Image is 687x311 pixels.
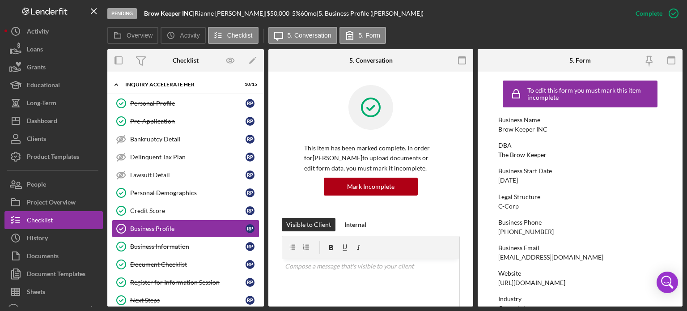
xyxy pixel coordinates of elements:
[498,295,662,302] div: Industry
[498,167,662,175] div: Business Start Date
[4,193,103,211] button: Project Overview
[498,228,554,235] div: [PHONE_NUMBER]
[112,256,259,273] a: Document ChecklistRP
[27,76,60,96] div: Educational
[627,4,683,22] button: Complete
[498,254,603,261] div: [EMAIL_ADDRESS][DOMAIN_NAME]
[130,171,246,179] div: Lawsuit Detail
[246,188,254,197] div: R P
[130,225,246,232] div: Business Profile
[246,242,254,251] div: R P
[130,136,246,143] div: Bankruptcy Detail
[4,265,103,283] button: Document Templates
[498,142,662,149] div: DBA
[4,76,103,94] button: Educational
[4,94,103,112] button: Long-Term
[27,130,46,150] div: Clients
[636,4,662,22] div: Complete
[569,57,591,64] div: 5. Form
[246,117,254,126] div: R P
[112,184,259,202] a: Personal DemographicsRP
[246,260,254,269] div: R P
[4,211,103,229] button: Checklist
[4,247,103,265] button: Documents
[347,178,394,196] div: Mark Incomplete
[246,153,254,162] div: R P
[27,22,49,43] div: Activity
[4,175,103,193] button: People
[241,82,257,87] div: 10 / 15
[130,279,246,286] div: Register for Information Session
[112,130,259,148] a: Bankruptcy DetailRP
[498,270,662,277] div: Website
[304,143,437,173] p: This item has been marked complete. In order for [PERSON_NAME] to upload documents or edit form d...
[107,27,158,44] button: Overview
[130,118,246,125] div: Pre-Application
[4,58,103,76] button: Grants
[130,189,246,196] div: Personal Demographics
[286,218,331,231] div: Visible to Client
[498,116,662,124] div: Business Name
[4,229,103,247] button: History
[267,10,292,17] div: $50,000
[246,278,254,287] div: R P
[498,193,662,200] div: Legal Structure
[498,279,565,286] div: [URL][DOMAIN_NAME]
[301,10,317,17] div: 60 mo
[498,219,662,226] div: Business Phone
[127,32,153,39] label: Overview
[246,170,254,179] div: R P
[657,272,678,293] div: Open Intercom Messenger
[288,32,331,39] label: 5. Conversation
[144,10,195,17] div: |
[246,296,254,305] div: R P
[112,112,259,130] a: Pre-ApplicationRP
[112,202,259,220] a: Credit ScoreRP
[527,87,655,101] div: To edit this form you must mark this item incomplete
[27,265,85,285] div: Document Templates
[112,148,259,166] a: Delinquent Tax PlanRP
[125,82,235,87] div: Inquiry Accelerate Her
[112,220,259,238] a: Business ProfileRP
[112,273,259,291] a: Register for Information SessionRP
[317,10,424,17] div: | 5. Business Profile ([PERSON_NAME])
[27,211,53,231] div: Checklist
[324,178,418,196] button: Mark Incomplete
[180,32,199,39] label: Activity
[130,243,246,250] div: Business Information
[227,32,253,39] label: Checklist
[349,57,393,64] div: 5. Conversation
[4,148,103,166] button: Product Templates
[112,166,259,184] a: Lawsuit DetailRP
[340,218,371,231] button: Internal
[27,112,57,132] div: Dashboard
[27,247,59,267] div: Documents
[112,238,259,256] a: Business InformationRP
[144,9,193,17] b: Brow Keeper INC
[27,58,46,78] div: Grants
[4,130,103,148] button: Clients
[4,22,103,40] button: Activity
[246,206,254,215] div: R P
[282,218,335,231] button: Visible to Client
[268,27,337,44] button: 5. Conversation
[27,94,56,114] div: Long-Term
[4,40,103,58] button: Loans
[4,112,103,130] a: Dashboard
[359,32,380,39] label: 5. Form
[112,291,259,309] a: Next StepsRP
[208,27,259,44] button: Checklist
[173,57,199,64] div: Checklist
[246,99,254,108] div: R P
[130,207,246,214] div: Credit Score
[4,283,103,301] button: Sheets
[161,27,205,44] button: Activity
